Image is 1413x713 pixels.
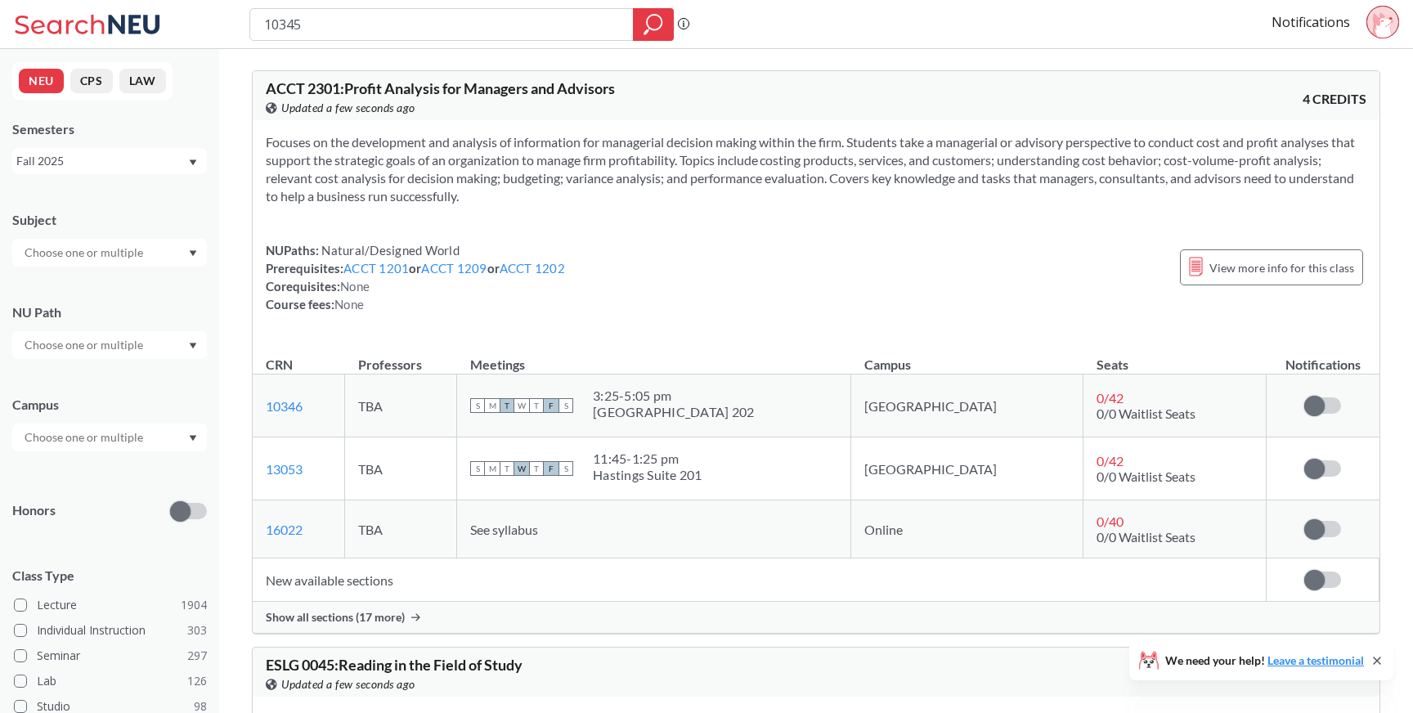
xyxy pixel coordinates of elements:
[544,461,558,476] span: F
[14,670,207,692] label: Lab
[529,398,544,413] span: T
[345,339,457,374] th: Professors
[181,596,207,614] span: 1904
[14,645,207,666] label: Seminar
[12,424,207,451] div: Dropdown arrow
[266,610,405,625] span: Show all sections (17 more)
[12,331,207,359] div: Dropdown arrow
[1303,90,1366,108] span: 4 CREDITS
[12,148,207,174] div: Fall 2025Dropdown arrow
[189,343,197,349] svg: Dropdown arrow
[1209,258,1354,278] span: View more info for this class
[70,69,113,93] button: CPS
[1267,653,1364,667] a: Leave a testimonial
[119,69,166,93] button: LAW
[12,303,207,321] div: NU Path
[266,656,523,674] span: ESLG 0045 : Reading in the Field of Study
[14,620,207,641] label: Individual Instruction
[851,500,1083,558] td: Online
[187,647,207,665] span: 297
[1097,529,1195,545] span: 0/0 Waitlist Seats
[345,374,457,437] td: TBA
[12,396,207,414] div: Campus
[514,398,529,413] span: W
[16,243,154,262] input: Choose one or multiple
[1083,339,1267,374] th: Seats
[334,297,364,312] span: None
[345,437,457,500] td: TBA
[1165,655,1364,666] span: We need your help!
[851,437,1083,500] td: [GEOGRAPHIC_DATA]
[593,388,754,404] div: 3:25 - 5:05 pm
[558,398,573,413] span: S
[470,461,485,476] span: S
[12,567,207,585] span: Class Type
[1097,406,1195,421] span: 0/0 Waitlist Seats
[1097,513,1124,529] span: 0 / 40
[266,133,1366,205] section: Focuses on the development and analysis of information for managerial decision making within the ...
[851,339,1083,374] th: Campus
[281,99,415,117] span: Updated a few seconds ago
[593,404,754,420] div: [GEOGRAPHIC_DATA] 202
[266,79,615,97] span: ACCT 2301 : Profit Analysis for Managers and Advisors
[544,398,558,413] span: F
[470,522,538,537] span: See syllabus
[319,243,460,258] span: Natural/Designed World
[343,261,409,276] a: ACCT 1201
[281,675,415,693] span: Updated a few seconds ago
[457,339,851,374] th: Meetings
[16,335,154,355] input: Choose one or multiple
[1097,469,1195,484] span: 0/0 Waitlist Seats
[1272,13,1350,31] a: Notifications
[593,451,702,467] div: 11:45 - 1:25 pm
[16,152,187,170] div: Fall 2025
[12,239,207,267] div: Dropdown arrow
[14,594,207,616] label: Lecture
[189,250,197,257] svg: Dropdown arrow
[266,522,303,537] a: 16022
[253,558,1267,602] td: New available sections
[266,241,565,313] div: NUPaths: Prerequisites: or or Corequisites: Course fees:
[1267,339,1379,374] th: Notifications
[633,8,674,41] div: magnifying glass
[345,500,457,558] td: TBA
[558,461,573,476] span: S
[187,621,207,639] span: 303
[485,461,500,476] span: M
[500,398,514,413] span: T
[16,428,154,447] input: Choose one or multiple
[340,279,370,294] span: None
[485,398,500,413] span: M
[644,13,663,36] svg: magnifying glass
[253,602,1379,633] div: Show all sections (17 more)
[266,356,293,374] div: CRN
[500,261,565,276] a: ACCT 1202
[266,398,303,414] a: 10346
[266,461,303,477] a: 13053
[1097,390,1124,406] span: 0 / 42
[593,467,702,483] div: Hastings Suite 201
[12,120,207,138] div: Semesters
[421,261,487,276] a: ACCT 1209
[189,435,197,442] svg: Dropdown arrow
[470,398,485,413] span: S
[514,461,529,476] span: W
[12,501,56,520] p: Honors
[500,461,514,476] span: T
[529,461,544,476] span: T
[19,69,64,93] button: NEU
[262,11,621,38] input: Class, professor, course number, "phrase"
[189,159,197,166] svg: Dropdown arrow
[187,672,207,690] span: 126
[12,211,207,229] div: Subject
[1097,453,1124,469] span: 0 / 42
[851,374,1083,437] td: [GEOGRAPHIC_DATA]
